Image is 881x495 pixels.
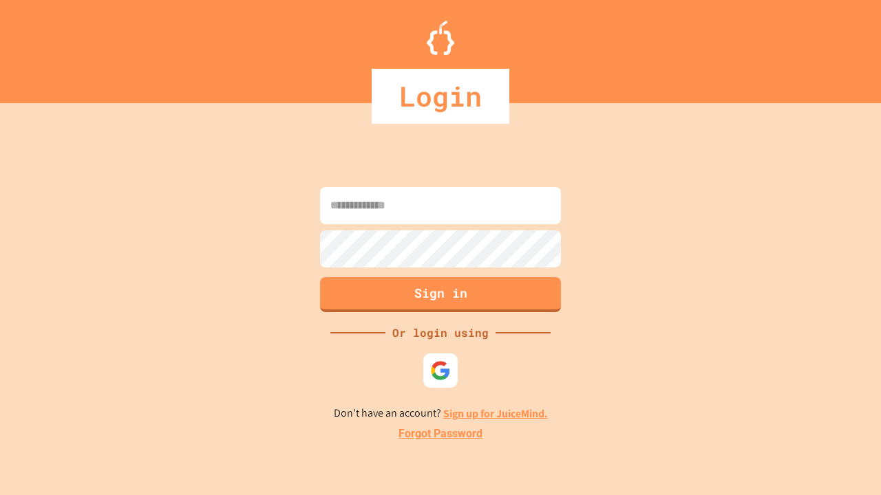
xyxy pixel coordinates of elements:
[427,21,454,55] img: Logo.svg
[823,440,867,481] iframe: chat widget
[399,426,482,442] a: Forgot Password
[767,380,867,439] iframe: chat widget
[320,277,561,312] button: Sign in
[430,360,451,381] img: google-icon.svg
[334,405,548,422] p: Don't have an account?
[443,406,548,421] a: Sign up for JuiceMind.
[385,324,496,341] div: Or login using
[372,69,509,124] div: Login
